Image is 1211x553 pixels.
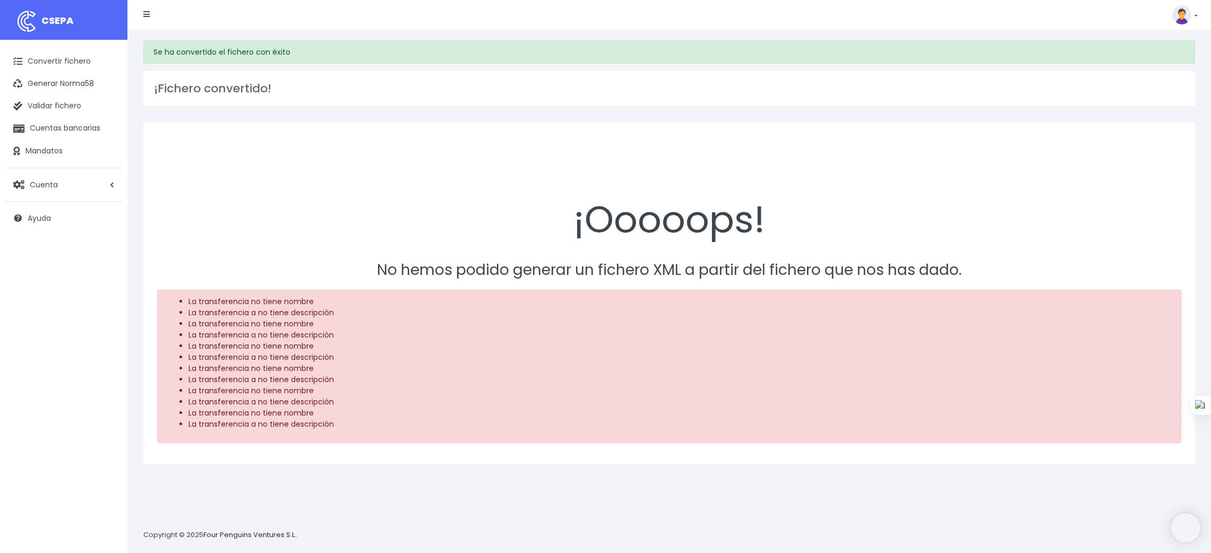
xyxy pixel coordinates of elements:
li: La transferencia a no tiene descripción [188,330,1172,341]
li: La transferencia no tiene nombre [188,296,1172,307]
h3: ¡Fichero convertido! [154,82,1184,96]
li: La transferencia a no tiene descripción [188,352,1172,363]
li: La transferencia a no tiene descripción [188,419,1172,430]
p: Copyright © 2025 . [143,530,298,541]
li: La transferencia no tiene nombre [188,363,1172,374]
img: profile [1172,5,1191,24]
a: Mandatos [5,140,122,162]
a: Cuentas bancarias [5,117,122,140]
li: La transferencia no tiene nombre [188,341,1172,352]
a: Generar Norma58 [5,73,122,95]
li: La transferencia no tiene nombre [188,408,1172,419]
li: La transferencia no tiene nombre [188,385,1172,396]
div: Se ha convertido el fichero con éxito [143,40,1195,64]
a: Cuenta [5,174,122,196]
li: La transferencia a no tiene descripción [188,374,1172,385]
span: Cuenta [30,179,58,189]
span: CSEPA [41,14,74,27]
span: Ayuda [28,213,51,223]
a: Validar fichero [5,95,122,117]
a: Convertir fichero [5,50,122,73]
a: Ayuda [5,207,122,229]
li: La transferencia no tiene nombre [188,318,1172,330]
p: No hemos podido generar un fichero XML a partir del fichero que nos has dado. [157,258,1181,282]
a: Four Penguins Ventures S.L. [203,530,296,540]
li: La transferencia a no tiene descripción [188,307,1172,318]
img: logo [13,8,40,34]
li: La transferencia a no tiene descripción [188,396,1172,408]
div: ¡Ooooops! [157,136,1181,247]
